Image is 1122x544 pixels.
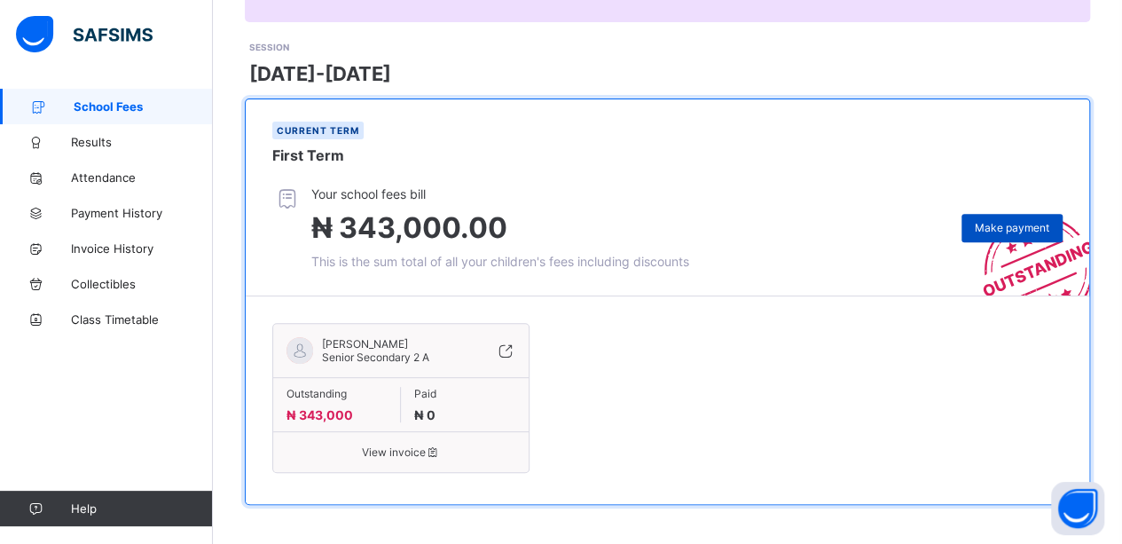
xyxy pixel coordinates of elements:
[71,170,213,185] span: Attendance
[286,445,515,459] span: View invoice
[311,254,689,269] span: This is the sum total of all your children's fees including discounts
[74,99,213,114] span: School Fees
[311,186,689,201] span: Your school fees bill
[286,407,353,422] span: ₦ 343,000
[71,277,213,291] span: Collectibles
[272,146,344,164] span: First Term
[975,221,1049,234] span: Make payment
[414,387,515,400] span: Paid
[961,194,1089,296] img: outstanding-stamp.3c148f88c3ebafa6da95868fa43343a1.svg
[311,210,507,245] span: ₦ 343,000.00
[16,16,153,53] img: safsims
[322,337,429,351] span: [PERSON_NAME]
[71,135,213,149] span: Results
[1051,482,1104,535] button: Open asap
[322,351,429,364] span: Senior Secondary 2 A
[71,501,212,516] span: Help
[249,62,391,85] span: [DATE]-[DATE]
[249,42,289,52] span: SESSION
[286,387,387,400] span: Outstanding
[414,407,435,422] span: ₦ 0
[71,241,213,256] span: Invoice History
[71,206,213,220] span: Payment History
[277,125,359,136] span: Current term
[71,312,213,327] span: Class Timetable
